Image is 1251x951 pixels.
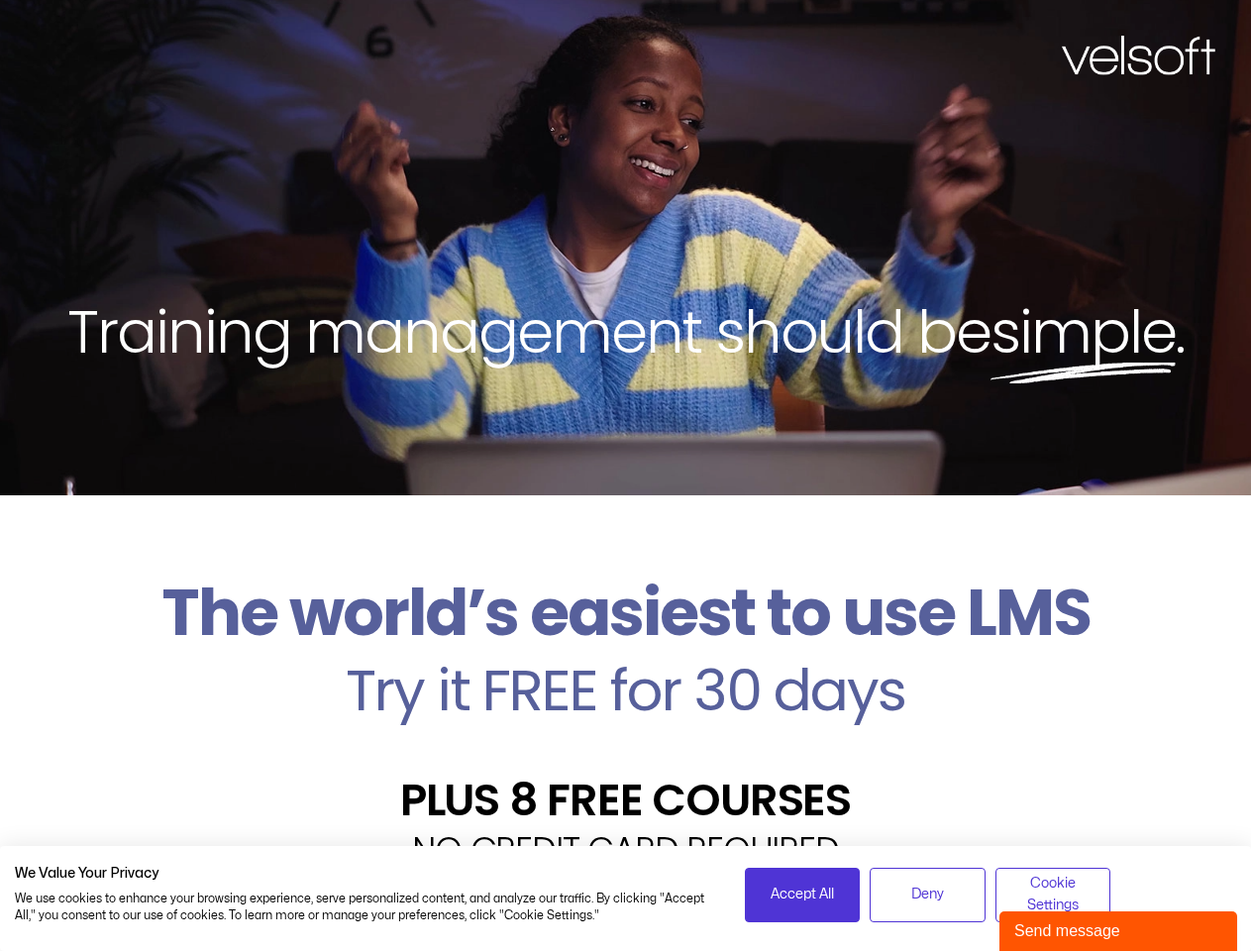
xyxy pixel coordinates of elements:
h2: PLUS 8 FREE COURSES [15,778,1236,822]
button: Deny all cookies [870,868,986,922]
h2: Training management should be . [36,293,1215,370]
button: Accept all cookies [745,868,861,922]
span: Deny [911,884,944,905]
button: Adjust cookie preferences [995,868,1111,922]
span: Cookie Settings [1008,873,1098,917]
span: Accept All [771,884,834,905]
p: We use cookies to enhance your browsing experience, serve personalized content, and analyze our t... [15,891,715,924]
iframe: chat widget [999,907,1241,951]
h2: We Value Your Privacy [15,865,715,883]
h2: The world’s easiest to use LMS [15,575,1236,652]
h2: Try it FREE for 30 days [15,662,1236,719]
span: simple [990,290,1176,373]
